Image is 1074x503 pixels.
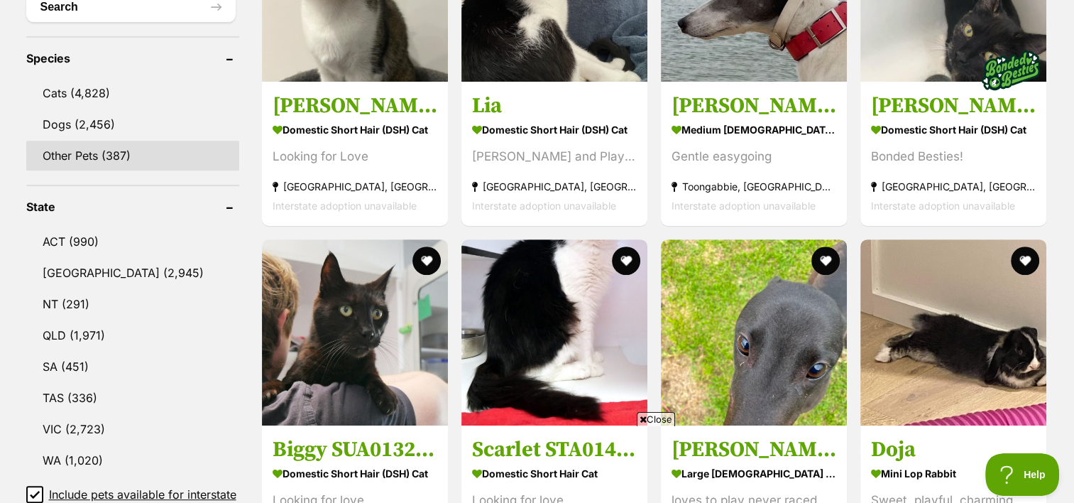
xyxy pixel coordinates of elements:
[273,119,437,140] strong: Domestic Short Hair (DSH) Cat
[860,239,1046,426] img: Doja - Mini Lop Rabbit
[472,177,637,196] strong: [GEOGRAPHIC_DATA], [GEOGRAPHIC_DATA]
[472,147,637,166] div: [PERSON_NAME] and Playful
[871,119,1036,140] strong: Domestic Short Hair (DSH) Cat
[811,247,840,275] button: favourite
[871,436,1036,463] h3: Doja
[26,141,239,171] a: Other Pets (387)
[26,258,239,288] a: [GEOGRAPHIC_DATA] (2,945)
[985,453,1060,496] iframe: Help Scout Beacon - Open
[976,35,1047,106] img: bonded besties
[26,383,239,413] a: TAS (336)
[461,239,647,426] img: Scarlet STA014090 - Domestic Short Hair Cat
[273,200,417,212] span: Interstate adoption unavailable
[273,147,437,166] div: Looking for Love
[273,92,437,119] h3: [PERSON_NAME]
[262,82,448,226] a: [PERSON_NAME] Domestic Short Hair (DSH) Cat Looking for Love [GEOGRAPHIC_DATA], [GEOGRAPHIC_DATA]...
[871,200,1015,212] span: Interstate adoption unavailable
[26,445,239,475] a: WA (1,020)
[26,414,239,444] a: VIC (2,723)
[461,82,647,226] a: Lia Domestic Short Hair (DSH) Cat [PERSON_NAME] and Playful [GEOGRAPHIC_DATA], [GEOGRAPHIC_DATA] ...
[26,109,239,139] a: Dogs (2,456)
[871,177,1036,196] strong: [GEOGRAPHIC_DATA], [GEOGRAPHIC_DATA]
[672,147,836,166] div: Gentle easygoing
[262,239,448,426] img: Biggy SUA013248 - Domestic Short Hair (DSH) Cat
[871,147,1036,166] div: Bonded Besties!
[672,119,836,140] strong: medium [DEMOGRAPHIC_DATA] Dog
[273,177,437,196] strong: [GEOGRAPHIC_DATA], [GEOGRAPHIC_DATA]
[412,247,441,275] button: favourite
[26,227,239,256] a: ACT (990)
[26,52,239,65] header: Species
[472,200,616,212] span: Interstate adoption unavailable
[612,247,640,275] button: favourite
[26,352,239,382] a: SA (451)
[661,239,847,426] img: Brett - never raced - Greyhound Dog
[661,82,847,226] a: [PERSON_NAME] medium [DEMOGRAPHIC_DATA] Dog Gentle easygoing Toongabbie, [GEOGRAPHIC_DATA] Inters...
[1012,247,1040,275] button: favourite
[672,92,836,119] h3: [PERSON_NAME]
[193,432,882,496] iframe: Advertisement
[672,200,816,212] span: Interstate adoption unavailable
[871,463,1036,484] strong: Mini Lop Rabbit
[637,412,675,426] span: Close
[472,92,637,119] h3: Lia
[472,119,637,140] strong: Domestic Short Hair (DSH) Cat
[26,200,239,213] header: State
[672,177,836,196] strong: Toongabbie, [GEOGRAPHIC_DATA]
[871,92,1036,119] h3: [PERSON_NAME] & [PERSON_NAME]
[26,289,239,319] a: NT (291)
[26,78,239,108] a: Cats (4,828)
[26,320,239,350] a: QLD (1,971)
[860,82,1046,226] a: [PERSON_NAME] & [PERSON_NAME] Domestic Short Hair (DSH) Cat Bonded Besties! [GEOGRAPHIC_DATA], [G...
